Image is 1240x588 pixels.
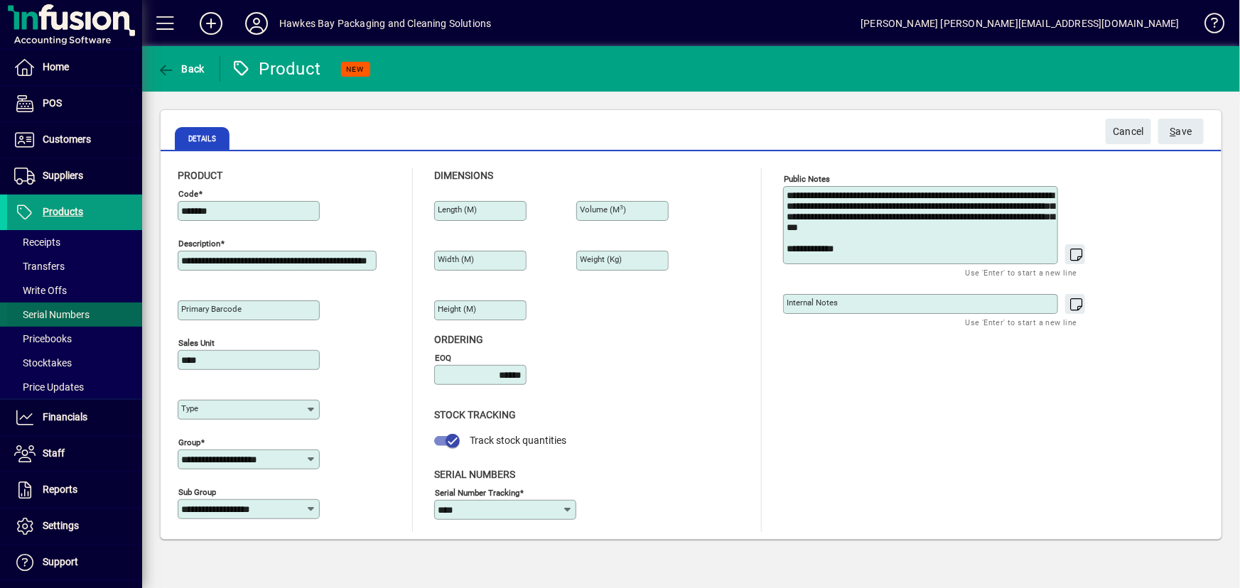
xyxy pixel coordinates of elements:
mat-hint: Use 'Enter' to start a new line [966,314,1077,330]
span: Stock Tracking [434,409,516,420]
span: Transfers [14,261,65,272]
mat-label: Width (m) [438,254,474,264]
a: Write Offs [7,278,142,303]
a: Suppliers [7,158,142,194]
a: Pricebooks [7,327,142,351]
a: Transfers [7,254,142,278]
span: Track stock quantities [470,435,566,446]
a: Serial Numbers [7,303,142,327]
span: Back [157,63,205,75]
span: Ordering [434,334,483,345]
span: Details [175,127,230,150]
button: Profile [234,11,279,36]
button: Cancel [1106,119,1151,144]
span: Serial Numbers [434,469,515,480]
mat-label: Code [178,189,198,199]
div: Product [231,58,321,80]
mat-label: EOQ [435,353,451,363]
span: Support [43,556,78,567]
span: Financials [43,411,87,423]
span: Stocktakes [14,357,72,369]
span: ave [1170,120,1192,143]
div: Hawkes Bay Packaging and Cleaning Solutions [279,12,492,35]
button: Save [1158,119,1204,144]
mat-label: Sub group [178,487,216,497]
a: Home [7,50,142,85]
mat-label: Serial Number tracking [435,487,519,497]
mat-label: Volume (m ) [580,205,626,214]
span: Price Updates [14,381,84,393]
a: Reports [7,472,142,508]
button: Add [188,11,234,36]
mat-label: Group [178,437,200,447]
sup: 3 [620,204,623,211]
a: Staff [7,436,142,472]
a: Receipts [7,230,142,254]
button: Back [153,56,208,82]
a: Support [7,545,142,580]
mat-label: Weight (Kg) [580,254,622,264]
span: S [1170,126,1176,137]
mat-label: Length (m) [438,205,477,214]
a: Price Updates [7,375,142,399]
span: Pricebooks [14,333,72,344]
span: Suppliers [43,170,83,181]
a: Knowledge Base [1194,3,1222,49]
mat-label: Sales unit [178,338,215,348]
mat-label: Public Notes [784,174,830,184]
span: NEW [347,65,365,74]
a: Customers [7,122,142,158]
span: Product [178,170,222,181]
span: Reports [43,484,77,495]
span: Write Offs [14,285,67,296]
mat-label: Primary barcode [181,304,242,314]
mat-label: Description [178,239,220,249]
div: [PERSON_NAME] [PERSON_NAME][EMAIL_ADDRESS][DOMAIN_NAME] [861,12,1180,35]
a: Stocktakes [7,351,142,375]
mat-label: Height (m) [438,304,476,314]
span: Receipts [14,236,60,248]
span: Cancel [1113,120,1144,143]
span: Staff [43,447,65,459]
span: POS [43,97,62,109]
mat-hint: Use 'Enter' to start a new line [966,264,1077,281]
mat-label: Internal Notes [787,298,838,307]
app-page-header-button: Back [142,56,220,82]
span: Customers [43,134,91,145]
span: Home [43,61,69,72]
span: Dimensions [434,170,493,181]
span: Products [43,206,83,217]
a: Financials [7,400,142,435]
span: Serial Numbers [14,309,90,320]
mat-label: Type [181,403,198,413]
a: POS [7,86,142,121]
a: Settings [7,508,142,544]
span: Settings [43,520,79,531]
